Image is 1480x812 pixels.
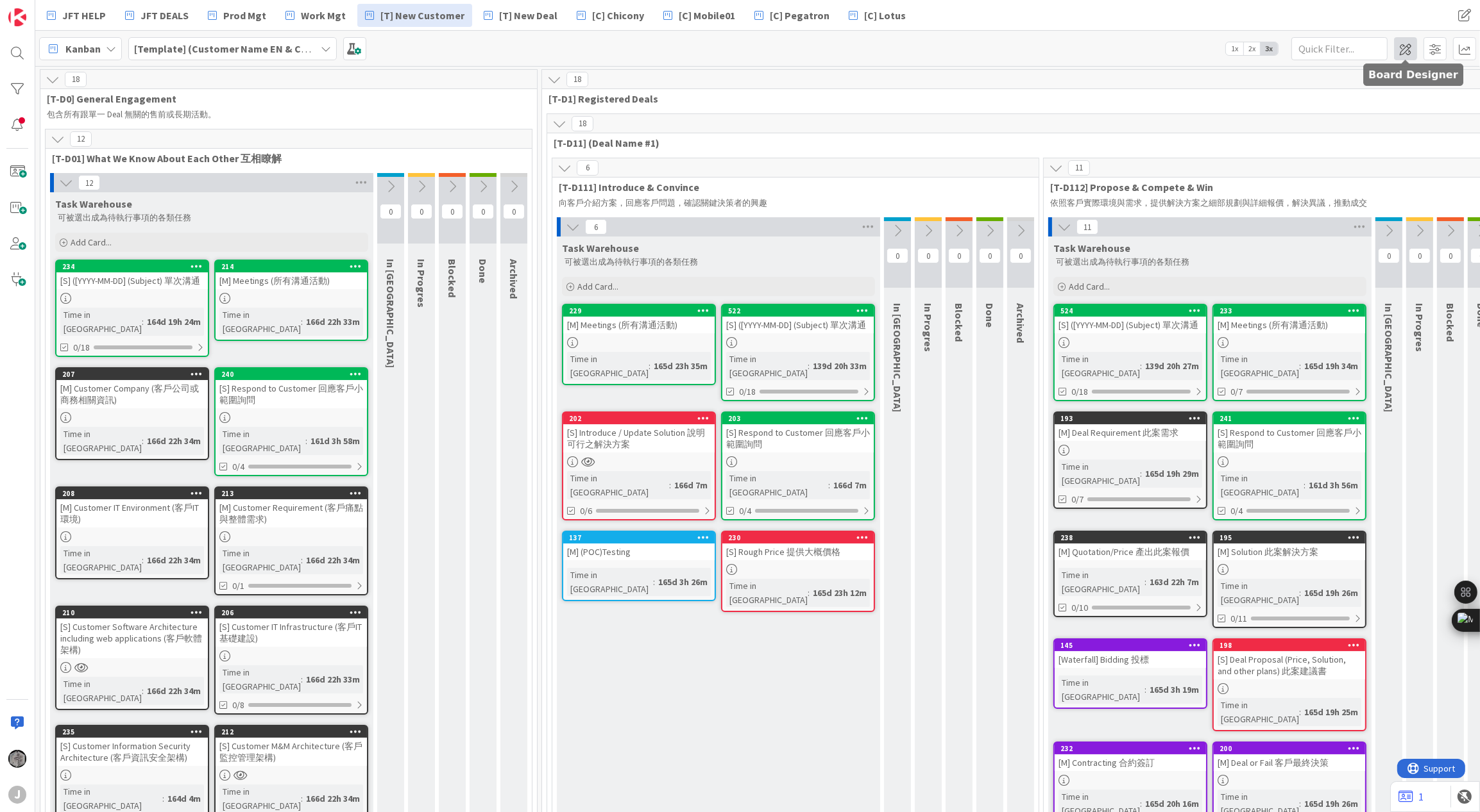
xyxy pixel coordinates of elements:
div: 240 [216,369,367,380]
a: 202[S] Introduce / Update Solution 說明可行之解決方案Time in [GEOGRAPHIC_DATA]:166d 7m0/6 [562,411,716,520]
div: 161d 3h 56m [1306,478,1361,492]
span: JFT DEALS [140,8,189,23]
div: 166d 7m [830,478,870,492]
div: 212 [216,726,367,738]
div: 193 [1060,414,1206,423]
span: : [1304,478,1306,492]
span: Add Card... [1069,281,1110,292]
span: [C] Lotus [864,8,906,23]
span: Add Card... [577,281,618,292]
div: Time in [GEOGRAPHIC_DATA] [219,427,305,455]
a: 229[M] Meetings (所有溝通活動)Time in [GEOGRAPHIC_DATA]:165d 23h 35m [562,304,716,385]
span: Prod Mgt [223,8,266,23]
div: 195 [1220,533,1365,542]
div: 200[M] Deal or Fail 客戶最終決策 [1214,743,1365,771]
a: 240[S] Respond to Customer 回應客戶小範圍詢問Time in [GEOGRAPHIC_DATA]:161d 3h 58m0/4 [214,367,368,476]
a: [C] Pegatron [747,4,837,27]
div: 202 [563,413,715,424]
a: 207[M] Customer Company (客戶公司或商務相關資訊)Time in [GEOGRAPHIC_DATA]:166d 22h 34m [55,367,209,460]
div: [S] Customer IT Infrastructure (客戶IT基礎建設) [216,618,367,647]
div: 195[M] Solution 此案解決方案 [1214,532,1365,560]
div: 137 [569,533,715,542]
span: Task Warehouse [1053,242,1130,254]
div: 213[M] Customer Requirement (客戶痛點與整體需求) [216,488,367,527]
div: 233[M] Meetings (所有溝通活動) [1214,305,1365,333]
span: Work Mgt [301,8,346,23]
div: 232 [1060,744,1206,753]
div: 230 [728,533,874,542]
div: 210 [62,608,208,617]
div: [S] ([YYYY-MM-DD] (Subject) 單次溝通 [56,272,208,289]
div: [S] Respond to Customer 回應客戶小範圍詢問 [1214,424,1365,452]
span: 12 [70,131,92,147]
span: 0 [887,248,908,263]
div: 202 [569,414,715,423]
span: Support [27,2,58,17]
div: [M] Contracting 合約簽訂 [1055,754,1206,771]
b: [Template] (Customer Name EN & CHT) [134,42,318,55]
span: 0 [503,204,525,219]
div: 235[S] Customer Information Security Architecture (客戶資訊安全架構) [56,726,208,766]
span: 0/10 [1071,601,1088,615]
div: 165d 23h 12m [810,586,870,600]
div: 214 [221,262,367,271]
span: 1x [1226,42,1243,55]
div: 238[M] Quotation/Price 產出此案報價 [1055,532,1206,560]
div: Time in [GEOGRAPHIC_DATA] [1218,471,1304,499]
div: [S] Customer Information Security Architecture (客戶資訊安全架構) [56,738,208,766]
span: : [301,553,303,567]
div: [M] Solution 此案解決方案 [1214,543,1365,560]
div: 230[S] Rough Price 提供大概價格 [722,532,874,560]
div: 198 [1220,641,1365,650]
span: Blocked [953,303,965,342]
span: : [653,575,655,589]
div: Time in [GEOGRAPHIC_DATA] [60,546,142,574]
span: 0/18 [73,341,90,354]
div: Time in [GEOGRAPHIC_DATA] [1218,579,1299,607]
p: 向客戶介紹方案，回應客戶問題，確認關鍵決策者的興趣 [559,198,1032,208]
div: [S] Deal Proposal (Price, Solution, and other plans) 此案建議書 [1214,651,1365,679]
a: 524[S] ([YYYY-MM-DD] (Subject) 單次溝通Time in [GEOGRAPHIC_DATA]:139d 20h 27m0/18 [1053,304,1207,401]
div: 198[S] Deal Proposal (Price, Solution, and other plans) 此案建議書 [1214,640,1365,679]
a: [T] New Customer [357,4,472,27]
span: : [142,434,144,448]
span: 0/4 [1230,504,1243,518]
span: : [142,684,144,698]
span: Task Warehouse [562,242,639,254]
span: : [1140,797,1142,811]
div: 213 [216,488,367,499]
div: 145[Waterfall] Bidding 投標 [1055,640,1206,668]
div: 165d 19h 26m [1301,797,1361,811]
span: 0 [380,204,402,219]
div: 137 [563,532,715,543]
div: 208 [56,488,208,499]
div: [S] Respond to Customer 回應客戶小範圍詢問 [722,424,874,452]
span: In Queue [891,303,904,412]
span: In Queue [384,259,397,368]
span: 0/18 [1071,385,1088,399]
div: 208 [62,489,208,498]
div: Time in [GEOGRAPHIC_DATA] [726,471,828,499]
div: [S] Introduce / Update Solution 說明可行之解決方案 [563,424,715,452]
div: 214 [216,261,367,272]
div: 524[S] ([YYYY-MM-DD] (Subject) 單次溝通 [1055,305,1206,333]
span: : [162,791,164,806]
a: 241[S] Respond to Customer 回應客戶小範圍詢問Time in [GEOGRAPHIC_DATA]:161d 3h 56m0/4 [1212,411,1366,520]
div: Time in [GEOGRAPHIC_DATA] [567,352,649,380]
span: 6 [585,219,607,235]
div: 229[M] Meetings (所有溝通活動) [563,305,715,333]
span: : [305,434,307,448]
img: TL [8,750,26,768]
a: 210[S] Customer Software Architecture including web applications (客戶軟體架構)Time in [GEOGRAPHIC_DATA... [55,606,209,710]
div: 524 [1060,306,1206,315]
span: : [301,672,303,686]
a: 522[S] ([YYYY-MM-DD] (Subject) 單次溝通Time in [GEOGRAPHIC_DATA]:139d 20h 33m0/18 [721,304,875,401]
span: JFT HELP [62,8,106,23]
div: 165d 19h 26m [1301,586,1361,600]
a: [C] Lotus [841,4,914,27]
a: [T] New Deal [476,4,565,27]
div: 214[M] Meetings (所有溝通活動) [216,261,367,289]
span: 0/7 [1071,493,1084,506]
a: 238[M] Quotation/Price 產出此案報價Time in [GEOGRAPHIC_DATA]:163d 22h 7m0/10 [1053,531,1207,617]
div: 522 [722,305,874,317]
